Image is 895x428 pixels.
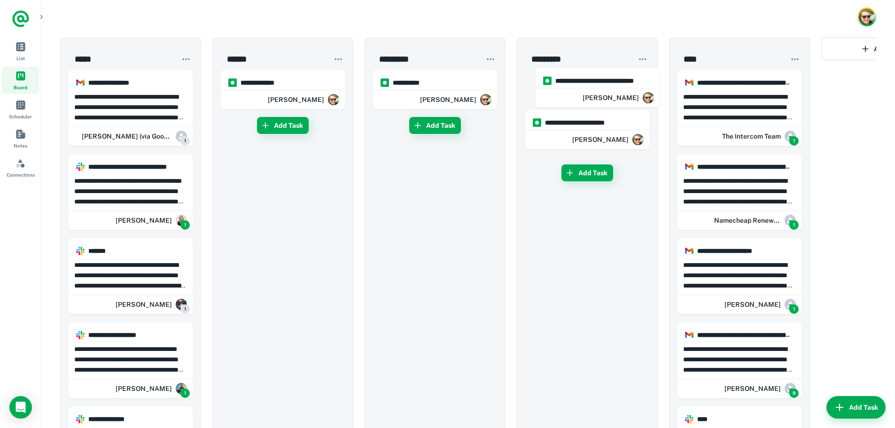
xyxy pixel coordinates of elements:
a: Scheduler [2,96,39,123]
button: Add Task [257,117,309,134]
button: Add Task [561,164,613,181]
a: Connections [2,154,39,181]
div: Load Chat [9,396,32,419]
span: Connections [7,171,35,179]
button: Account button [857,8,876,26]
span: List [16,54,25,62]
button: Add Task [409,117,461,134]
button: Add Task [826,396,886,419]
span: Notes [14,142,27,149]
a: Logo [11,9,30,28]
a: Notes [2,125,39,152]
span: Scheduler [9,113,32,120]
span: Board [14,84,27,91]
img: Karl Chaffey [859,9,875,25]
a: Board [2,67,39,94]
a: List [2,38,39,65]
